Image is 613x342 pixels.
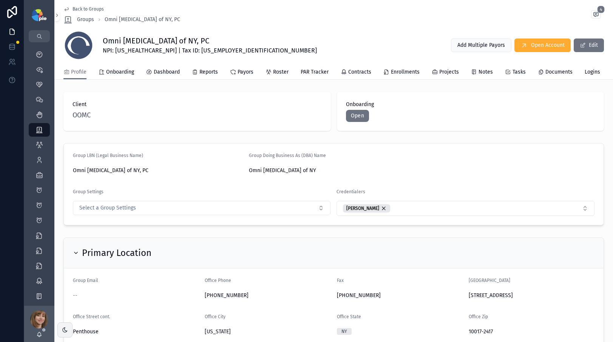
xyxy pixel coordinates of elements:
span: -- [73,292,77,299]
a: PAR Tracker [301,65,329,80]
span: Omni [MEDICAL_DATA] of NY [249,167,419,174]
span: Onboarding [106,68,134,76]
button: Unselect 12 [343,204,390,213]
div: NY [341,328,347,335]
span: Groups [77,16,94,23]
span: Office Street cont. [73,314,110,319]
a: Tasks [505,65,526,80]
a: Groups [63,15,94,24]
span: Office City [205,314,225,319]
span: Contracts [348,68,371,76]
a: Onboarding [99,65,134,80]
span: Profile [71,68,86,76]
span: Projects [439,68,459,76]
span: PAR Tracker [301,68,329,76]
span: [US_STATE] [205,328,330,336]
a: Open [346,110,369,122]
button: Edit [574,39,604,52]
span: [PERSON_NAME] [346,205,379,211]
span: Logins [585,68,600,76]
span: Penthouse [73,328,199,336]
a: Documents [538,65,573,80]
span: Select a Group Settings [79,204,136,212]
span: Add Multiple Payors [457,42,505,49]
a: Enrollments [383,65,420,80]
span: [PHONE_NUMBER] [337,292,463,299]
span: Enrollments [391,68,420,76]
button: Open Account [514,39,571,52]
a: Back to Groups [63,6,104,12]
span: Dashboard [154,68,180,76]
a: Omni [MEDICAL_DATA] of NY, PC [105,16,180,23]
span: Back to Groups [73,6,104,12]
span: Credentialers [337,189,365,194]
span: Onboarding [346,101,595,108]
iframe: Spotlight [1,36,14,50]
a: Notes [471,65,493,80]
span: Notes [479,68,493,76]
span: Open Account [531,42,565,49]
a: Logins [585,65,600,80]
span: [GEOGRAPHIC_DATA] [469,278,510,283]
h2: Primary Location [82,247,151,259]
span: Omni [MEDICAL_DATA] of NY, PC [73,167,243,174]
span: Group Email [73,278,98,283]
span: [STREET_ADDRESS] [469,292,594,299]
span: Group LBN (Legal Business Name) [73,153,143,158]
span: Tasks [513,68,526,76]
a: Payors [230,65,253,80]
span: Documents [545,68,573,76]
span: Roster [273,68,289,76]
div: scrollable content [24,42,54,306]
span: Office Phone [205,278,231,283]
a: Dashboard [146,65,180,80]
a: Projects [432,65,459,80]
span: NPI: [US_HEALTHCARE_NPI] | Tax ID: [US_EMPLOYER_IDENTIFICATION_NUMBER] [103,46,317,55]
span: 4 [597,6,605,13]
button: Add Multiple Payors [451,39,511,52]
a: Profile [63,65,86,80]
span: Office Zip [469,314,488,319]
img: App logo [32,9,46,21]
span: Client [73,101,322,108]
span: Group Settings [73,189,103,194]
span: Reports [199,68,218,76]
span: Group Doing Business As (DBA) Name [249,153,326,158]
span: 10017-2417 [469,328,594,336]
button: 4 [591,10,601,20]
h1: Omni [MEDICAL_DATA] of NY, PC [103,35,317,46]
span: Payors [238,68,253,76]
a: Contracts [341,65,371,80]
span: Office State [337,314,361,319]
a: Roster [266,65,289,80]
span: [PHONE_NUMBER] [205,292,330,299]
a: Reports [192,65,218,80]
button: Select Button [337,201,594,216]
a: OOMC [73,110,91,120]
span: Fax [337,278,344,283]
button: Select Button [73,201,330,215]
